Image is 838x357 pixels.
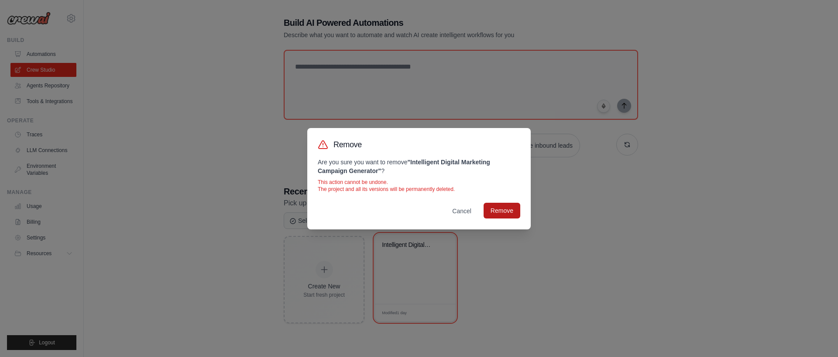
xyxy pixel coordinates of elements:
[318,186,520,193] p: The project and all its versions will be permanently deleted.
[484,203,520,218] button: Remove
[318,158,520,175] p: Are you sure you want to remove ?
[318,179,520,186] p: This action cannot be undone.
[318,159,490,174] strong: " Intelligent Digital Marketing Campaign Generator "
[445,203,478,219] button: Cancel
[333,139,362,151] h3: Remove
